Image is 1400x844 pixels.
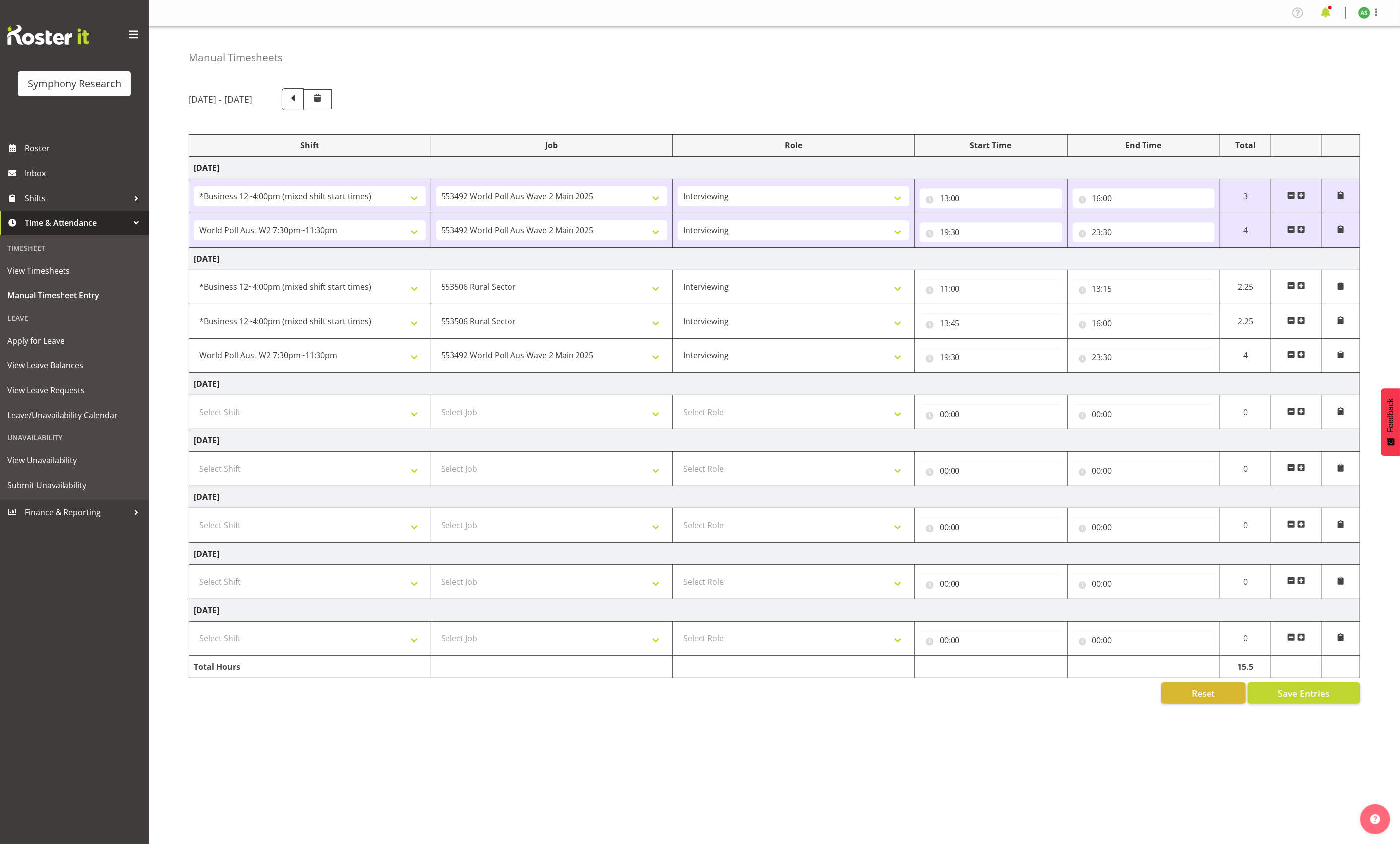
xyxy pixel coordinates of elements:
h4: Manual Timesheets [189,52,283,63]
input: Click to select... [920,348,1062,367]
a: Leave/Unavailability Calendar [2,403,146,427]
button: Save Entries [1248,682,1360,704]
input: Click to select... [920,517,1062,537]
td: 3 [1220,179,1271,213]
span: Leave/Unavailability Calendar [7,408,141,422]
td: [DATE] [189,543,1360,565]
td: 2.25 [1220,304,1271,339]
span: Finance & Reporting [25,505,129,520]
span: Apply for Leave [7,333,141,348]
span: Submit Unavailability [7,478,141,492]
a: Apply for Leave [2,328,146,353]
a: View Leave Requests [2,378,146,403]
td: 15.5 [1220,656,1271,678]
span: Time & Attendance [25,215,129,230]
td: 0 [1220,395,1271,429]
div: Shift [194,140,426,151]
img: ange-steiger11422.jpg [1358,7,1370,19]
button: Feedback - Show survey [1381,388,1400,456]
span: Feedback [1386,398,1395,433]
span: View Leave Requests [7,383,141,398]
div: End Time [1073,140,1215,151]
td: [DATE] [189,599,1360,622]
div: Role [678,140,909,151]
div: Timesheet [2,238,146,258]
input: Click to select... [1073,222,1215,242]
img: Rosterit website logo [7,25,89,45]
a: Submit Unavailability [2,473,146,497]
input: Click to select... [920,188,1062,208]
input: Click to select... [920,313,1062,333]
span: Save Entries [1278,687,1330,700]
span: Manual Timesheet Entry [7,288,141,303]
td: [DATE] [189,486,1360,508]
input: Click to select... [1073,279,1215,299]
a: Manual Timesheet Entry [2,283,146,308]
td: 0 [1220,508,1271,543]
h5: [DATE] - [DATE] [189,94,252,105]
img: help-xxl-2.png [1370,814,1380,824]
input: Click to select... [1073,461,1215,481]
div: Total [1225,140,1266,151]
td: 2.25 [1220,270,1271,304]
input: Click to select... [1073,348,1215,367]
span: Roster [25,141,144,156]
td: 0 [1220,565,1271,599]
a: View Timesheets [2,258,146,283]
div: Symphony Research [28,76,121,91]
input: Click to select... [920,222,1062,242]
input: Click to select... [920,404,1062,424]
td: [DATE] [189,373,1360,395]
input: Click to select... [920,279,1062,299]
input: Click to select... [1073,574,1215,594]
td: Total Hours [189,656,431,678]
div: Leave [2,308,146,328]
input: Click to select... [1073,404,1215,424]
td: 4 [1220,213,1271,248]
span: Reset [1192,687,1215,700]
span: View Timesheets [7,263,141,278]
div: Start Time [920,140,1062,151]
td: 0 [1220,622,1271,656]
input: Click to select... [920,574,1062,594]
input: Click to select... [920,461,1062,481]
span: View Leave Balances [7,358,141,373]
div: Job [436,140,668,151]
td: [DATE] [189,429,1360,452]
a: View Leave Balances [2,353,146,378]
input: Click to select... [1073,517,1215,537]
span: Shifts [25,191,129,206]
a: View Unavailability [2,448,146,473]
input: Click to select... [1073,188,1215,208]
span: View Unavailability [7,453,141,468]
td: [DATE] [189,157,1360,179]
input: Click to select... [920,631,1062,650]
input: Click to select... [1073,631,1215,650]
td: [DATE] [189,248,1360,270]
td: 0 [1220,452,1271,486]
span: Inbox [25,166,144,181]
button: Reset [1161,682,1246,704]
input: Click to select... [1073,313,1215,333]
td: 4 [1220,339,1271,373]
div: Unavailability [2,427,146,448]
